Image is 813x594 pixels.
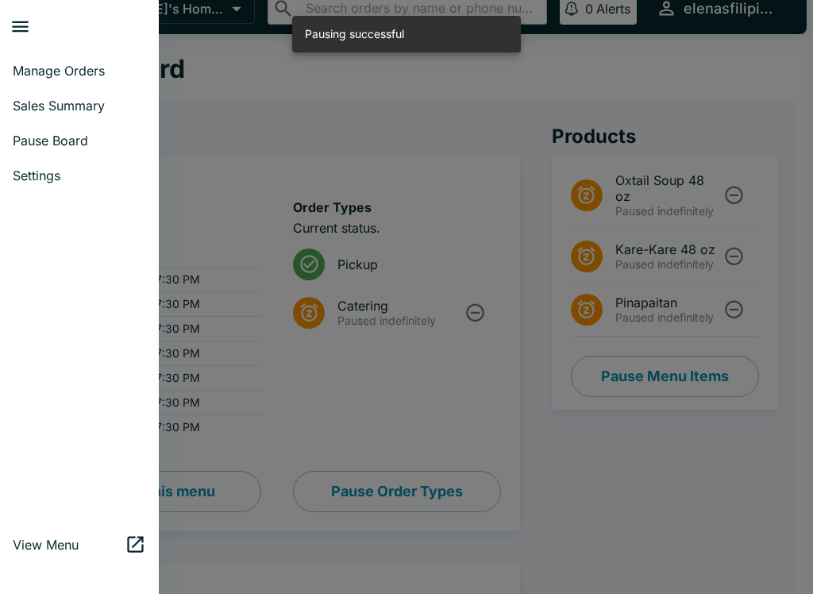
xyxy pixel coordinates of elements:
[305,21,404,48] div: Pausing successful
[13,98,146,114] span: Sales Summary
[13,63,146,79] span: Manage Orders
[13,133,146,148] span: Pause Board
[13,168,146,183] span: Settings
[13,537,125,553] span: View Menu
